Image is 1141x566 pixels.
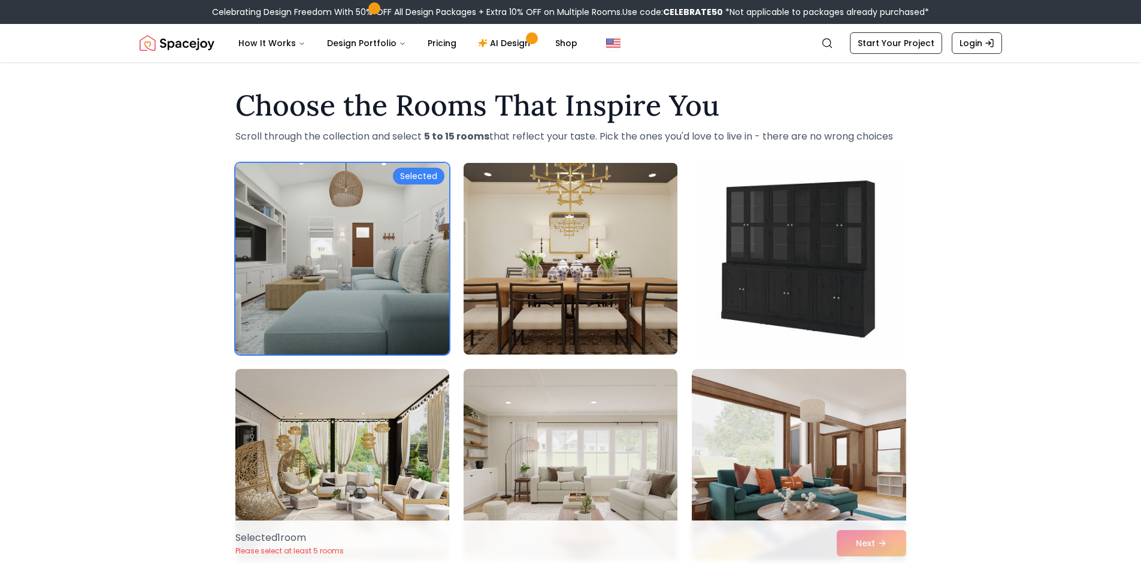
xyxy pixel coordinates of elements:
[229,31,315,55] button: How It Works
[140,31,214,55] a: Spacejoy
[235,163,449,355] img: Room room-1
[229,31,587,55] nav: Main
[692,369,906,561] img: Room room-6
[317,31,416,55] button: Design Portfolio
[850,32,942,54] a: Start Your Project
[140,31,214,55] img: Spacejoy Logo
[235,91,906,120] h1: Choose the Rooms That Inspire You
[458,158,683,359] img: Room room-2
[723,6,929,18] span: *Not applicable to packages already purchased*
[212,6,929,18] div: Celebrating Design Freedom With 50% OFF All Design Packages + Extra 10% OFF on Multiple Rooms.
[663,6,723,18] b: CELEBRATE50
[424,129,489,143] strong: 5 to 15 rooms
[606,36,621,50] img: United States
[235,369,449,561] img: Room room-4
[952,32,1002,54] a: Login
[235,129,906,144] p: Scroll through the collection and select that reflect your taste. Pick the ones you'd love to liv...
[393,168,444,184] div: Selected
[235,531,344,545] p: Selected 1 room
[692,163,906,355] img: Room room-3
[464,369,677,561] img: Room room-5
[622,6,723,18] span: Use code:
[140,24,1002,62] nav: Global
[546,31,587,55] a: Shop
[235,546,344,556] p: Please select at least 5 rooms
[468,31,543,55] a: AI Design
[418,31,466,55] a: Pricing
